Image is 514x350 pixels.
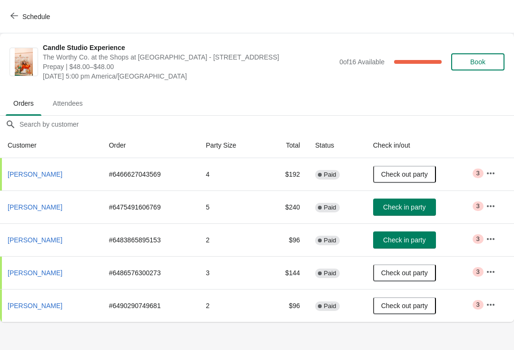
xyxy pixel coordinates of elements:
th: Party Size [198,133,264,158]
td: $144 [264,256,307,289]
td: 2 [198,223,264,256]
td: 2 [198,289,264,322]
button: Check in party [373,199,436,216]
td: 4 [198,158,264,190]
span: Attendees [45,95,90,112]
span: The Worthy Co. at the Shops at [GEOGRAPHIC_DATA] - [STREET_ADDRESS] [43,52,335,62]
span: [DATE] 5:00 pm America/[GEOGRAPHIC_DATA] [43,71,335,81]
span: 0 of 16 Available [339,58,385,66]
span: 3 [476,235,480,243]
span: Orders [6,95,41,112]
span: Paid [324,204,336,211]
td: $240 [264,190,307,223]
button: Check in party [373,231,436,249]
td: # 6490290749681 [101,289,198,322]
input: Search by customer [19,116,514,133]
button: [PERSON_NAME] [4,297,66,314]
td: 3 [198,256,264,289]
span: 3 [476,170,480,177]
td: $192 [264,158,307,190]
td: 5 [198,190,264,223]
span: [PERSON_NAME] [8,203,62,211]
td: # 6486576300273 [101,256,198,289]
button: Check out party [373,166,436,183]
button: [PERSON_NAME] [4,264,66,281]
td: # 6475491606769 [101,190,198,223]
span: Paid [324,237,336,244]
th: Total [264,133,307,158]
img: Candle Studio Experience [15,48,33,76]
button: Book [451,53,504,70]
span: Paid [324,302,336,310]
span: Schedule [22,13,50,20]
span: Check in party [383,203,425,211]
td: # 6466627043569 [101,158,198,190]
span: [PERSON_NAME] [8,302,62,310]
span: Check out party [381,302,428,310]
td: $96 [264,289,307,322]
span: Check out party [381,269,428,277]
span: 3 [476,202,480,210]
th: Order [101,133,198,158]
span: [PERSON_NAME] [8,236,62,244]
button: [PERSON_NAME] [4,199,66,216]
span: Candle Studio Experience [43,43,335,52]
button: Schedule [5,8,58,25]
span: Paid [324,171,336,179]
th: Status [307,133,365,158]
button: [PERSON_NAME] [4,231,66,249]
span: Book [470,58,485,66]
span: Paid [324,270,336,277]
button: Check out party [373,264,436,281]
td: $96 [264,223,307,256]
th: Check in/out [366,133,478,158]
span: 3 [476,301,480,309]
button: Check out party [373,297,436,314]
span: 3 [476,268,480,276]
span: Check out party [381,170,428,178]
span: Prepay | $48.00–$48.00 [43,62,335,71]
span: [PERSON_NAME] [8,170,62,178]
td: # 6483865895153 [101,223,198,256]
span: [PERSON_NAME] [8,269,62,277]
button: [PERSON_NAME] [4,166,66,183]
span: Check in party [383,236,425,244]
